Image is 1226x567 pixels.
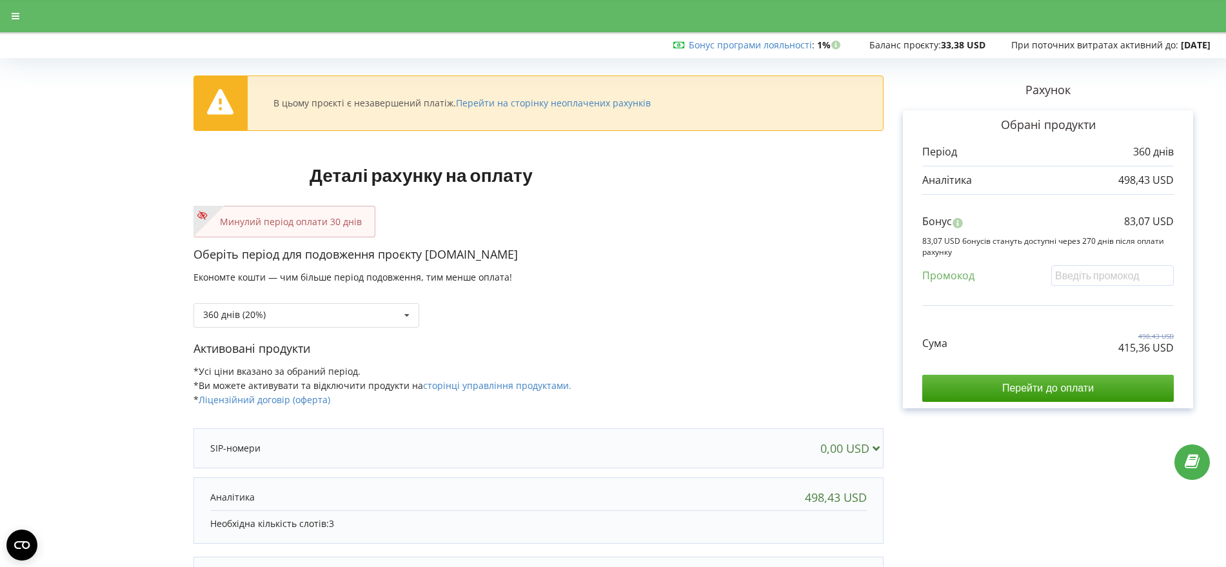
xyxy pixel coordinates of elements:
[193,144,649,206] h1: Деталі рахунку на оплату
[199,393,330,406] a: Ліцензійний договір (оферта)
[1051,265,1174,285] input: Введіть промокод
[203,310,266,319] div: 360 днів (20%)
[193,379,571,392] span: *Ви можете активувати та відключити продукти на
[6,530,37,561] button: Open CMP widget
[689,39,812,51] a: Бонус програми лояльності
[922,117,1174,134] p: Обрані продукти
[820,442,885,455] div: 0,00 USD
[210,517,867,530] p: Необхідна кількість слотів:
[869,39,941,51] span: Баланс проєкту:
[193,365,361,377] span: *Усі ціни вказано за обраний період.
[922,336,947,351] p: Сума
[884,82,1212,99] p: Рахунок
[1118,341,1174,355] p: 415,36 USD
[210,442,261,455] p: SIP-номери
[922,144,957,159] p: Період
[193,246,884,263] p: Оберіть період для подовження проєкту [DOMAIN_NAME]
[941,39,985,51] strong: 33,38 USD
[922,268,974,283] p: Промокод
[1181,39,1211,51] strong: [DATE]
[817,39,844,51] strong: 1%
[1133,144,1174,159] p: 360 днів
[210,491,255,504] p: Аналітика
[423,379,571,392] a: сторінці управління продуктами.
[1118,173,1174,188] p: 498,43 USD
[273,97,651,109] div: В цьому проєкті є незавершений платіж.
[1011,39,1178,51] span: При поточних витратах активний до:
[1118,332,1174,341] p: 498,43 USD
[329,517,334,530] span: 3
[193,271,512,283] span: Економте кошти — чим більше період подовження, тим менше оплата!
[193,341,884,357] p: Активовані продукти
[1124,214,1174,229] p: 83,07 USD
[922,214,952,229] p: Бонус
[456,97,651,109] a: Перейти на сторінку неоплачених рахунків
[805,491,867,504] div: 498,43 USD
[922,173,972,188] p: Аналітика
[922,375,1174,402] input: Перейти до оплати
[922,235,1174,257] p: 83,07 USD бонусів стануть доступні через 270 днів після оплати рахунку
[207,215,362,228] p: Минулий період оплати 30 днів
[689,39,815,51] span: :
